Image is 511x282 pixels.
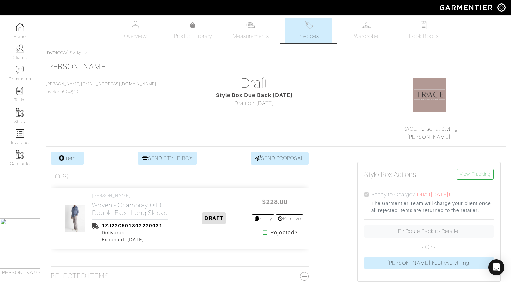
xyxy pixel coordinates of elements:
[364,257,494,269] a: [PERSON_NAME] kept everything!
[102,223,162,228] a: 1ZJ22C501302229031
[92,201,168,217] h2: Woven - Chambray (XL) Double Face Long Sleeve
[51,152,84,165] a: Item
[102,229,162,236] div: Delivered
[399,126,458,132] a: TRACE Personal Styling
[65,204,86,232] img: Double-Face-Long-Sleeve-424CHA.jpeg
[413,78,446,112] img: 1583817110766.png
[124,32,147,40] span: Overview
[112,18,159,43] a: Overview
[46,50,66,56] a: Invoices
[364,243,494,251] p: - OR -
[183,91,326,99] div: Style Box Due Back [DATE]
[183,99,326,108] div: Draft on [DATE]
[276,214,303,223] a: Remove
[174,32,212,40] span: Product Library
[138,152,197,165] a: SEND STYLE BOX
[16,23,24,31] img: dashboard-icon-dbcd8f5a0b271acd01030246c82b418ddd0df26cd7fceb0bd07c9910d44c42f6.png
[488,259,504,275] div: Open Intercom Messenger
[233,32,269,40] span: Measurements
[362,21,371,29] img: wardrobe-487a4870c1b7c33e795ec22d11cfc2ed9d08956e64fb3008fe2437562e282088.svg
[16,129,24,138] img: orders-icon-0abe47150d42831381b5fb84f609e132dff9fe21cb692f30cb5eec754e2cba89.png
[51,173,69,181] h3: Tops
[252,214,274,223] a: Copy
[251,152,309,165] a: SEND PROPOSAL
[457,169,494,180] a: View Tracking
[298,32,319,40] span: Invoices
[92,193,168,217] a: [PERSON_NAME] Woven - Chambray (XL)Double Face Long Sleeve
[254,195,295,209] span: $228.00
[371,191,416,199] label: Ready to Charge?
[497,3,506,12] img: gear-icon-white-bd11855cb880d31180b6d7d6211b90ccbf57a29d726f0c71d8c61bd08dd39cc2.png
[170,21,217,40] a: Product Library
[202,212,226,224] span: DRAFT
[417,192,451,198] span: Due ([DATE])
[16,66,24,74] img: comment-icon-a0a6a9ef722e966f86d9cbdc48e553b5cf19dbc54f86b18d962a5391bc8f6eb6.png
[131,21,139,29] img: basicinfo-40fd8af6dae0f16599ec9e87c0ef1c0a1fdea2edbe929e3d69a839185d80c458.svg
[400,18,447,43] a: Look Books
[16,87,24,95] img: reminder-icon-8004d30b9f0a5d33ae49ab947aed9ed385cf756f9e5892f1edd6e32f2345188e.png
[407,134,451,140] a: [PERSON_NAME]
[102,236,162,243] div: Expected: [DATE]
[304,21,313,29] img: orders-27d20c2124de7fd6de4e0e44c1d41de31381a507db9b33961299e4e07d508b8c.svg
[285,18,332,43] a: Invoices
[436,2,497,13] img: garmentier-logo-header-white-b43fb05a5012e4ada735d5af1a66efaba907eab6374d6393d1fbf88cb4ef424d.png
[46,62,108,71] a: [PERSON_NAME]
[183,75,326,91] h1: Draft
[51,272,309,280] h3: Rejected Items
[46,82,156,86] a: [PERSON_NAME][EMAIL_ADDRESS][DOMAIN_NAME]
[420,21,428,29] img: todo-9ac3debb85659649dc8f770b8b6100bb5dab4b48dedcbae339e5042a72dfd3cc.svg
[46,82,156,94] span: Invoice # 24812
[16,44,24,53] img: clients-icon-6bae9207a08558b7cb47a8932f037763ab4055f8c8b6bfacd5dc20c3e0201464.png
[270,229,297,237] strong: Rejected?
[46,49,506,57] div: / #24812
[227,18,275,43] a: Measurements
[343,18,390,43] a: Wardrobe
[364,170,417,179] h5: Style Box Actions
[16,108,24,117] img: garments-icon-b7da505a4dc4fd61783c78ac3ca0ef83fa9d6f193b1c9dc38574b1d14d53ca28.png
[371,200,494,214] small: The Garmentier Team will charge your client once all rejected items are returned to the retailer.
[246,21,255,29] img: measurements-466bbee1fd09ba9460f595b01e5d73f9e2bff037440d3c8f018324cb6cdf7a4a.svg
[409,32,439,40] span: Look Books
[364,225,494,238] a: En Route Back to Retailer
[92,193,168,199] h4: [PERSON_NAME]
[16,150,24,159] img: garments-icon-b7da505a4dc4fd61783c78ac3ca0ef83fa9d6f193b1c9dc38574b1d14d53ca28.png
[354,32,378,40] span: Wardrobe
